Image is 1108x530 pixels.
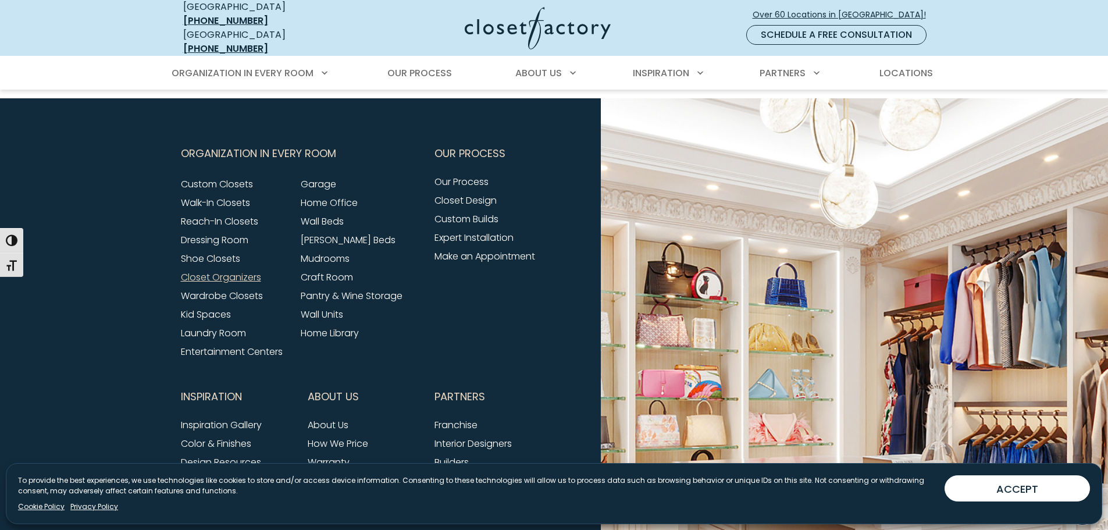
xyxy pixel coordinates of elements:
a: Color & Finishes [181,437,251,450]
span: Inspiration [181,382,242,411]
a: Locations [308,511,352,525]
button: Footer Subnav Button - Our Process [434,139,547,168]
span: Locations [879,66,933,80]
nav: Primary Menu [163,57,945,90]
a: Garage [301,177,336,191]
a: Closet Organizers [181,271,261,284]
a: Franchise [434,418,478,432]
a: Kid Spaces [181,308,231,321]
a: Our Process [434,175,489,188]
a: Schedule a Free Consultation [746,25,927,45]
a: Builders [434,456,469,469]
a: How We Price [308,437,368,450]
a: Expert Installation [434,231,514,244]
a: Interior Designers [434,437,512,450]
a: Custom Builds [434,212,498,226]
span: About Us [308,382,359,411]
button: Footer Subnav Button - Organization in Every Room [181,139,421,168]
a: Home Office [301,196,358,209]
a: Laundry Room [181,326,246,340]
a: Shoe Closets [181,252,240,265]
a: [PHONE_NUMBER] [183,42,268,55]
a: Entertainment Centers [181,345,283,358]
button: Footer Subnav Button - Inspiration [181,382,294,411]
a: [PHONE_NUMBER] [183,14,268,27]
a: Walk-In Closets [181,196,250,209]
span: Inspiration [633,66,689,80]
span: Partners [760,66,806,80]
a: Pantry & Wine Storage [301,289,402,303]
a: Wardrobe Closets [181,289,263,303]
a: Mudrooms [301,252,350,265]
button: ACCEPT [945,475,1090,501]
a: About Us [308,418,348,432]
span: Organization in Every Room [172,66,313,80]
a: Design Resources [181,456,261,469]
a: Craft Room [301,271,353,284]
a: Wall Beds [301,215,344,228]
a: Cookie Policy [18,501,65,512]
a: Warranty [308,456,350,469]
span: Our Process [387,66,452,80]
span: Over 60 Locations in [GEOGRAPHIC_DATA]! [753,9,935,21]
a: Wall Units [301,308,343,321]
button: Footer Subnav Button - Partners [434,382,547,411]
a: Dressing Room [181,233,248,247]
button: Footer Subnav Button - About Us [308,382,421,411]
a: Over 60 Locations in [GEOGRAPHIC_DATA]! [752,5,936,25]
a: [PERSON_NAME] Beds [301,233,396,247]
a: Make an Appointment [434,250,535,263]
a: Custom Closets [181,177,253,191]
a: Reach-In Closets [181,215,258,228]
img: Closet Factory Logo [465,7,611,49]
span: Organization in Every Room [181,139,336,168]
a: Closet Design [434,194,497,207]
span: Partners [434,382,485,411]
span: Our Process [434,139,505,168]
a: Inspiration Gallery [181,418,262,432]
div: [GEOGRAPHIC_DATA] [183,28,352,56]
a: Privacy Policy [70,501,118,512]
span: About Us [515,66,562,80]
p: To provide the best experiences, we use technologies like cookies to store and/or access device i... [18,475,935,496]
a: Home Library [301,326,359,340]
